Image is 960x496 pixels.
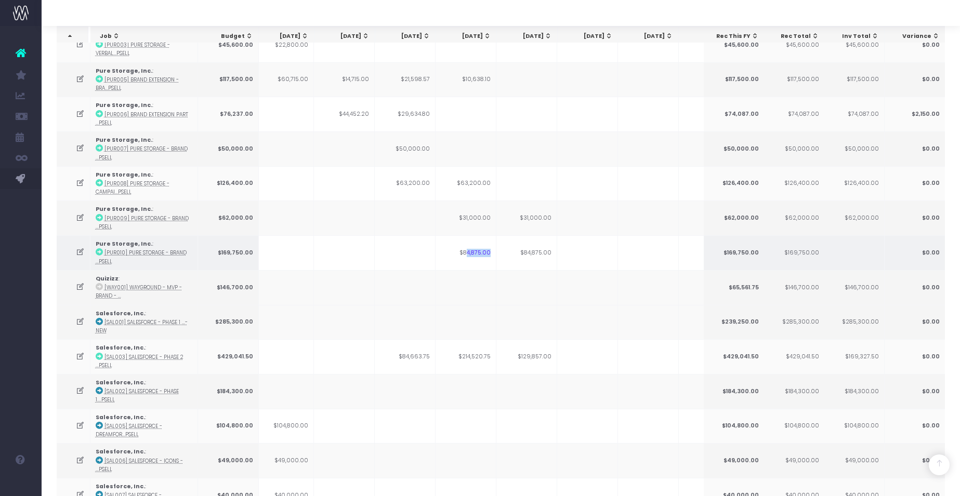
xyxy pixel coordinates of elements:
[96,145,188,160] abbr: [PUR007] Pure Storage - Brand Extension Part 3 - Brand - Upsell
[96,458,183,473] abbr: [SAL006] Salesforce - Icons - Brand - Upsell
[679,26,740,46] th: Jan 26: activate to sort column ascending
[198,305,259,340] td: $285,300.00
[253,409,314,444] td: $104,800.00
[436,166,496,201] td: $63,200.00
[96,136,152,144] strong: Pure Storage, Inc.
[703,97,764,131] td: $74,087.00
[884,97,945,131] td: $2,150.00
[198,270,259,305] td: $146,700.00
[436,339,496,374] td: $214,520.75
[884,443,945,478] td: $0.00
[90,374,198,409] td: :
[96,275,119,283] strong: Quizizz
[884,409,945,444] td: $0.00
[436,62,496,97] td: $10,638.10
[703,374,764,409] td: $184,300.00
[764,131,824,166] td: $50,000.00
[704,26,765,46] th: Rec This FY: activate to sort column ascending
[884,28,945,62] td: $0.00
[823,270,884,305] td: $146,700.00
[884,62,945,97] td: $0.00
[198,200,259,235] td: $62,000.00
[764,166,824,201] td: $126,400.00
[764,62,824,97] td: $117,500.00
[703,235,764,270] td: $169,750.00
[198,374,259,409] td: $184,300.00
[96,180,169,195] abbr: [PUR008] Pure Storage - Campaign Lookbook - Campaign - Upsell
[703,166,764,201] td: $126,400.00
[764,409,824,444] td: $104,800.00
[96,101,152,109] strong: Pure Storage, Inc.
[436,235,496,270] td: $84,875.00
[628,32,674,41] div: [DATE]
[96,171,152,179] strong: Pure Storage, Inc.
[497,26,558,46] th: Oct 25: activate to sort column ascending
[884,131,945,166] td: $0.00
[253,28,314,62] td: $22,800.00
[833,32,879,41] div: Inv Total
[703,28,764,62] td: $45,600.00
[96,319,188,334] abbr: [SAL001] Salesforce - Phase 1 Design Sprint - Brand - New
[375,97,436,131] td: $29,634.80
[90,339,198,374] td: :
[96,249,187,264] abbr: [PUR010] Pure Storage - Brand Extension 5 - Brand - Upsell
[96,482,145,490] strong: Salesforce, Inc.
[375,26,436,46] th: Aug 25: activate to sort column ascending
[198,26,259,46] th: Budget: activate to sort column ascending
[445,32,491,41] div: [DATE]
[90,235,198,270] td: :
[823,409,884,444] td: $104,800.00
[253,443,314,478] td: $49,000.00
[254,26,315,46] th: Jun 25: activate to sort column ascending
[198,166,259,201] td: $126,400.00
[375,131,436,166] td: $50,000.00
[324,32,370,41] div: [DATE]
[314,62,375,97] td: $14,715.00
[96,205,152,213] strong: Pure Storage, Inc.
[90,409,198,444] td: :
[385,32,430,41] div: [DATE]
[90,28,198,62] td: :
[823,97,884,131] td: $74,087.00
[264,32,309,41] div: [DATE]
[713,32,759,41] div: Rec This FY
[90,200,198,235] td: :
[558,26,619,46] th: Nov 25: activate to sort column ascending
[773,32,819,41] div: Rec Total
[96,76,179,91] abbr: [PUR005] Brand Extension - Brand - Upsell
[198,339,259,374] td: $429,041.50
[90,443,198,478] td: :
[619,26,679,46] th: Dec 25: activate to sort column ascending
[375,166,436,201] td: $63,200.00
[884,339,945,374] td: $0.00
[506,32,552,41] div: [DATE]
[96,379,145,386] strong: Salesforce, Inc.
[824,26,885,46] th: Inv Total: activate to sort column ascending
[764,97,824,131] td: $74,087.00
[764,26,825,46] th: Rec Total: activate to sort column ascending
[96,344,145,352] strong: Salesforce, Inc.
[703,200,764,235] td: $62,000.00
[198,409,259,444] td: $104,800.00
[13,475,29,491] img: images/default_profile_image.png
[884,166,945,201] td: $0.00
[96,284,182,299] abbr: [WAY001] Wayground - MVP - Brand - New
[764,235,824,270] td: $169,750.00
[198,28,259,62] td: $45,600.00
[496,200,557,235] td: $31,000.00
[823,131,884,166] td: $50,000.00
[198,443,259,478] td: $49,000.00
[436,26,497,46] th: Sep 25: activate to sort column ascending
[96,215,189,230] abbr: [PUR009] Pure Storage - Brand Extension 4 - Brand - Upsell
[764,28,824,62] td: $45,600.00
[823,305,884,340] td: $285,300.00
[884,270,945,305] td: $0.00
[375,62,436,97] td: $21,598.57
[496,235,557,270] td: $84,875.00
[764,443,824,478] td: $49,000.00
[198,97,259,131] td: $76,237.00
[703,131,764,166] td: $50,000.00
[884,305,945,340] td: $0.00
[96,67,152,75] strong: Pure Storage, Inc.
[57,26,88,46] th: : activate to sort column descending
